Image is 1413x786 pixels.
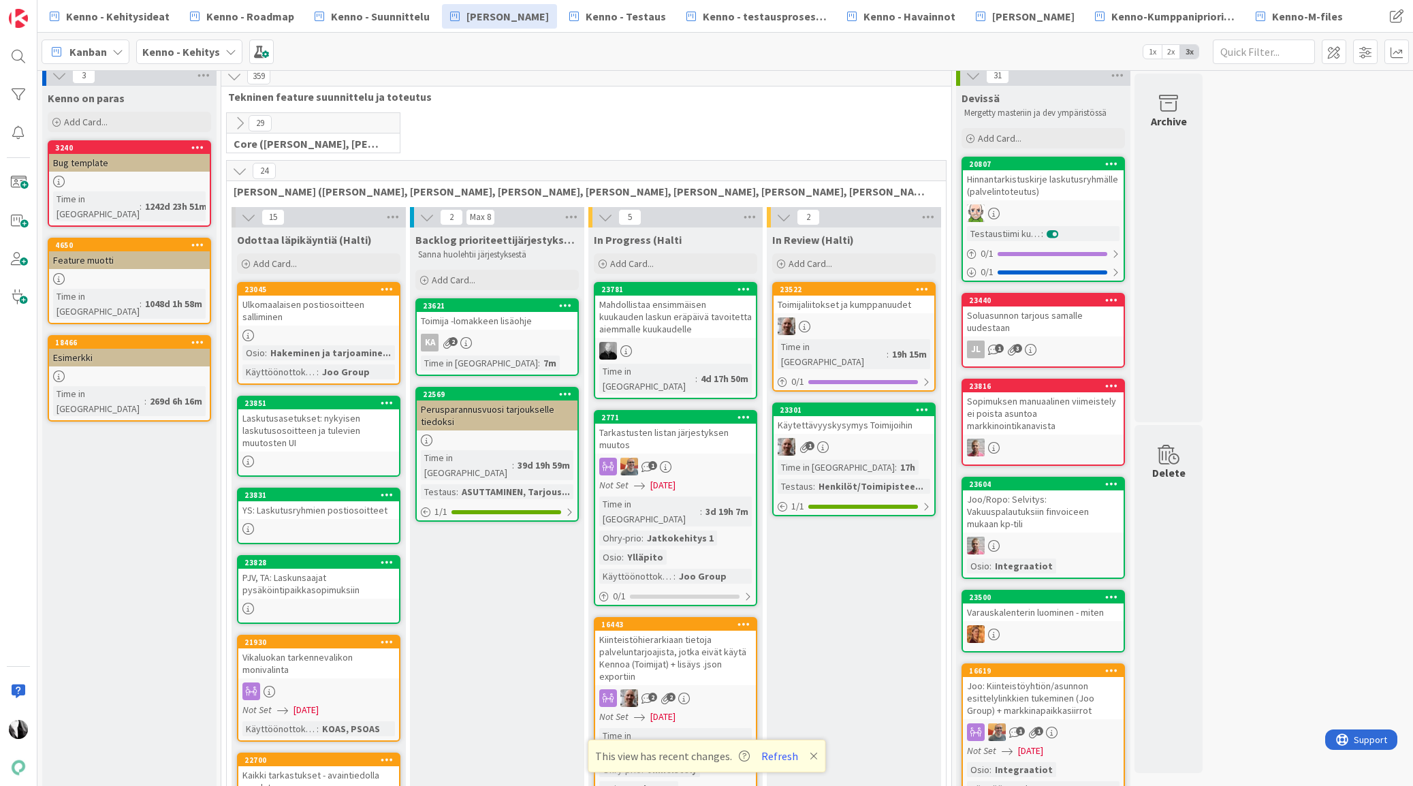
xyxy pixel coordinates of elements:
div: 7m [540,356,560,371]
div: 23301Käytettävyyskysymys Toimijoihin [774,404,934,434]
div: 23301 [780,405,934,415]
span: Backlog prioriteettijärjestyksessä (Halti) [415,233,579,247]
div: Käytettävyyskysymys Toimijoihin [774,416,934,434]
img: TL [967,625,985,643]
div: VH [774,317,934,335]
img: KV [9,720,28,739]
span: : [641,531,644,546]
span: : [265,345,267,360]
span: 1 [1016,727,1025,736]
div: 23831 [244,490,399,500]
div: Laskutusasetukset: nykyisen laskutusosoitteen ja tulevien muutosten UI [238,409,399,452]
div: KA [417,334,577,351]
span: 3 [1013,344,1022,353]
div: 17h [897,460,919,475]
div: 3240 [55,143,210,153]
div: 23816Sopimuksen manuaalinen viimeistely ei poista asuntoa markkinointikanavista [963,380,1124,435]
div: 23500 [969,593,1124,602]
div: Ulkomaalaisen postiosoitteen salliminen [238,296,399,326]
div: Mahdollistaa ensimmäisen kuukauden laskun eräpäivä tavoitetta aiemmalle kuukaudelle [595,296,756,338]
div: 3d 19h 7m [702,504,752,519]
div: Soluasunnon tarjous samalle uudestaan [963,306,1124,336]
span: [DATE] [650,478,676,492]
div: 1242d 23h 51m [142,199,210,214]
div: 22700 [238,754,399,766]
div: Toimijaliitokset ja kumppanuudet [774,296,934,313]
div: JL [967,341,985,358]
span: : [140,199,142,214]
div: 54d 18h 59m [693,736,752,751]
span: : [512,458,514,473]
div: 23781 [595,283,756,296]
div: 18466 [55,338,210,347]
div: MV [595,342,756,360]
div: 1048d 1h 58m [142,296,206,311]
div: Time in [GEOGRAPHIC_DATA] [599,497,700,526]
div: 4650 [55,240,210,250]
img: AN [967,204,985,222]
b: Kenno - Kehitys [142,45,220,59]
div: Osio [967,762,989,777]
div: 23045 [238,283,399,296]
span: : [317,721,319,736]
span: 2 [797,209,820,225]
div: 23851 [238,397,399,409]
div: 23500Varauskalenterin luominen - miten [963,591,1124,621]
span: Halti (Sebastian, VilleH, Riikka, Antti, MikkoV, PetriH, PetriM) [234,185,929,198]
span: Add Card... [64,116,108,128]
div: 2771 [595,411,756,424]
div: 16619 [963,665,1124,677]
i: Not Set [599,479,629,491]
div: 3240Bug template [49,142,210,172]
div: Time in [GEOGRAPHIC_DATA] [778,460,895,475]
div: Delete [1152,465,1186,481]
div: 23831 [238,489,399,501]
a: Kenno-Kumppanipriorisointi [1087,4,1243,29]
span: [PERSON_NAME] [992,8,1075,25]
span: 1x [1143,45,1162,59]
span: 31 [986,67,1009,84]
div: KOAS, PSOAS [319,721,383,736]
div: 23522 [774,283,934,296]
div: HJ [963,537,1124,554]
span: 1 / 1 [434,505,447,519]
span: 0 / 1 [981,247,994,261]
div: Time in [GEOGRAPHIC_DATA] [599,364,695,394]
div: Vikaluokan tarkennevalikon monivalinta [238,648,399,678]
div: 23781Mahdollistaa ensimmäisen kuukauden laskun eräpäivä tavoitetta aiemmalle kuukaudelle [595,283,756,338]
div: 19h 15m [889,347,930,362]
span: Add Card... [789,257,832,270]
div: KA [421,334,439,351]
span: 2 [440,209,463,225]
div: 23851 [244,398,399,408]
div: 23522Toimijaliitokset ja kumppanuudet [774,283,934,313]
a: Kenno-M-files [1248,4,1351,29]
span: : [695,371,697,386]
div: 4650 [49,239,210,251]
span: 3 [72,67,95,84]
div: 23828 [238,556,399,569]
div: Time in [GEOGRAPHIC_DATA] [599,728,690,758]
img: VH [778,438,795,456]
span: [DATE] [293,703,319,717]
div: YS: Laskutusryhmien postiosoitteet [238,501,399,519]
span: : [887,347,889,362]
div: 23816 [969,381,1124,391]
span: : [989,559,991,573]
div: ASUTTAMINEN, Tarjous... [458,484,573,499]
div: 16443Kiinteistöhierarkiaan tietoja palveluntarjoajista, jotka eivät käytä Kennoa (Toimijat) + lis... [595,618,756,685]
span: Core (Pasi, Jussi, JaakkoHä, Jyri, Leo, MikkoK, Väinö, MattiH) [234,137,383,151]
span: : [690,736,693,751]
span: Kenno - Roadmap [206,8,294,25]
div: 23621 [417,300,577,312]
div: Perusparannusvuosi tarjoukselle tiedoksi [417,400,577,430]
div: 23621Toimija -lomakkeen lisäohje [417,300,577,330]
i: Not Set [967,744,996,757]
span: 5 [618,209,641,225]
div: 0/1 [963,245,1124,262]
p: Sanna huolehtii järjestyksestä [418,249,576,260]
div: 23851Laskutusasetukset: nykyisen laskutusosoitteen ja tulevien muutosten UI [238,397,399,452]
div: Osio [242,345,265,360]
span: Add Card... [253,257,297,270]
span: 1 [806,441,814,450]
